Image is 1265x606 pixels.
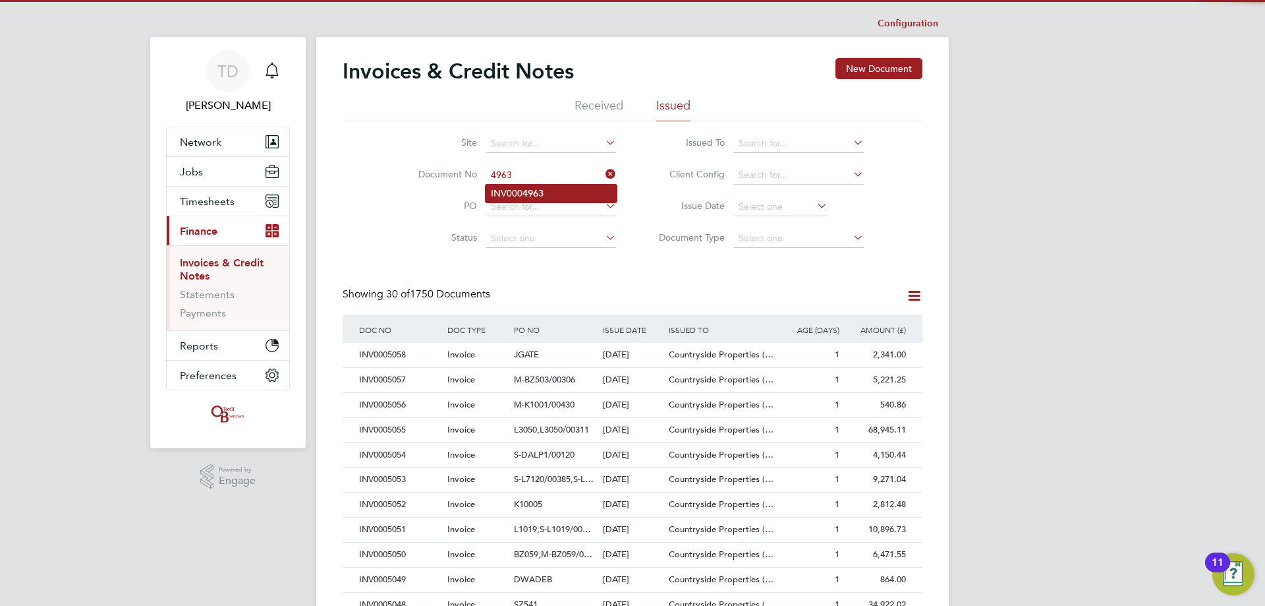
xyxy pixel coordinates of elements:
button: Reports [167,331,289,360]
button: Network [167,127,289,156]
b: 4963 [522,188,544,199]
div: 5,221.25 [843,368,909,392]
li: Received [575,98,623,121]
span: Invoice [447,374,475,385]
span: 1 [835,349,839,360]
span: Invoice [447,499,475,510]
div: [DATE] [600,493,666,517]
span: Invoice [447,424,475,435]
span: Finance [180,225,217,237]
span: Countryside Properties (… [669,524,773,535]
span: JGATE [514,349,539,360]
span: Countryside Properties (… [669,549,773,560]
li: Issued [656,98,690,121]
span: Powered by [219,464,256,475]
input: Search for... [486,198,616,216]
div: AGE (DAYS) [776,315,843,345]
div: [DATE] [600,418,666,442]
a: Invoices & Credit Notes [180,257,264,282]
label: Document No [401,168,477,180]
div: Showing [343,288,493,301]
div: INV0005050 [356,543,444,567]
div: 9,271.04 [843,468,909,492]
input: Search for... [486,135,616,153]
span: Tanya Dartnell [166,98,290,113]
div: PO NO [511,315,599,345]
div: INV0005054 [356,443,444,468]
button: Jobs [167,157,289,186]
div: INV0005057 [356,368,444,392]
span: DWADEB [514,574,552,585]
span: Reports [180,340,218,352]
div: [DATE] [600,543,666,567]
span: Invoice [447,574,475,585]
img: oneillandbrennan-logo-retina.png [209,404,247,425]
div: [DATE] [600,393,666,417]
span: 30 of [386,288,410,301]
div: [DATE] [600,368,666,392]
div: INV0005055 [356,418,444,442]
label: Issue Date [649,200,725,212]
span: 1750 Documents [386,288,490,301]
label: Status [401,231,477,243]
div: 2,341.00 [843,343,909,367]
div: 68,945.11 [843,418,909,442]
span: Invoice [447,549,475,560]
a: TD[PERSON_NAME] [166,50,290,113]
span: 1 [835,499,839,510]
span: Countryside Properties (… [669,349,773,360]
span: 1 [835,549,839,560]
span: 1 [835,449,839,460]
input: Select one [486,229,616,248]
span: 1 [835,473,839,485]
div: Finance [167,245,289,330]
span: S-L7120/00385,S-L… [514,473,594,485]
label: Issued To [649,136,725,148]
span: Countryside Properties (… [669,424,773,435]
span: K10005 [514,499,542,510]
div: ISSUED TO [665,315,776,345]
div: INV0005049 [356,568,444,592]
li: Configuration [878,11,938,37]
span: Countryside Properties (… [669,574,773,585]
span: 1 [835,424,839,435]
button: Finance [167,216,289,245]
div: [DATE] [600,518,666,542]
div: INV0005058 [356,343,444,367]
div: [DATE] [600,443,666,468]
div: 540.86 [843,393,909,417]
span: BZ059,M-BZ059/0… [514,549,592,560]
span: Timesheets [180,195,235,208]
span: L1019,S-L1019/00… [514,524,591,535]
li: INV000 [486,185,617,202]
div: [DATE] [600,568,666,592]
span: Jobs [180,166,203,178]
span: Countryside Properties (… [669,473,773,485]
input: Select one [734,229,864,248]
span: Network [180,136,221,148]
label: Client Config [649,168,725,180]
button: Timesheets [167,187,289,216]
a: Payments [180,307,226,319]
div: [DATE] [600,468,666,492]
span: Countryside Properties (… [669,374,773,385]
label: Site [401,136,477,148]
div: INV0005051 [356,518,444,542]
span: Invoice [447,524,475,535]
div: 11 [1212,562,1223,580]
a: Go to home page [166,404,290,425]
span: Countryside Properties (… [669,499,773,510]
label: PO [401,200,477,212]
span: 1 [835,524,839,535]
span: Countryside Properties (… [669,399,773,410]
span: Preferences [180,369,237,382]
div: DOC NO [356,315,444,345]
div: INV0005056 [356,393,444,417]
span: Engage [219,475,256,487]
button: Preferences [167,361,289,390]
span: M-BZ503/00306 [514,374,575,385]
div: ISSUE DATE [600,315,666,345]
span: Countryside Properties (… [669,449,773,460]
div: AMOUNT (£) [843,315,909,345]
div: 6,471.55 [843,543,909,567]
